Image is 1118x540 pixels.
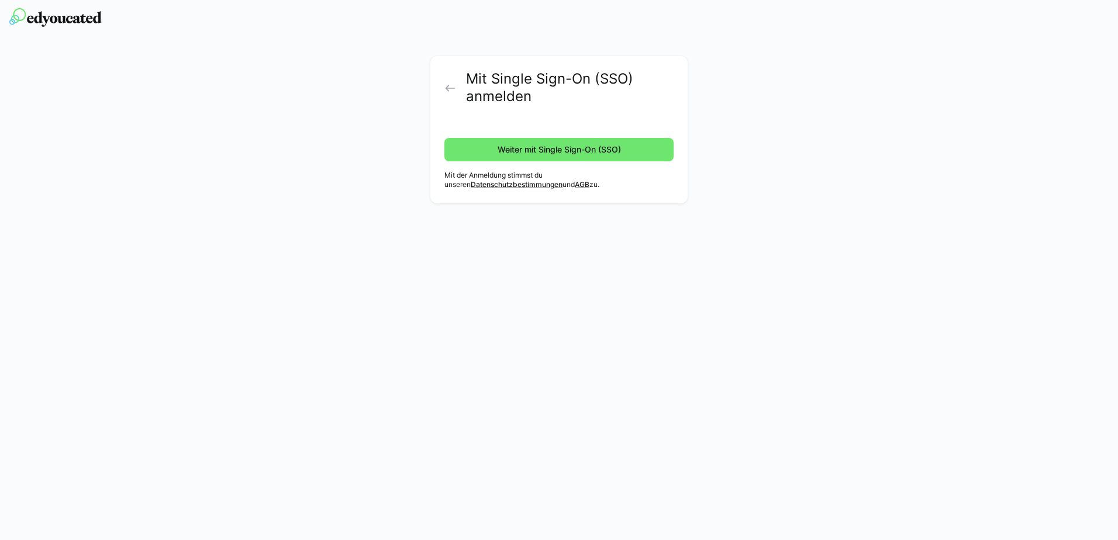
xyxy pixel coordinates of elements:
[575,180,589,189] a: AGB
[496,144,623,155] span: Weiter mit Single Sign-On (SSO)
[9,8,102,27] img: edyoucated
[444,138,674,161] button: Weiter mit Single Sign-On (SSO)
[444,171,674,189] p: Mit der Anmeldung stimmst du unseren und zu.
[471,180,563,189] a: Datenschutzbestimmungen
[466,70,674,105] h2: Mit Single Sign-On (SSO) anmelden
